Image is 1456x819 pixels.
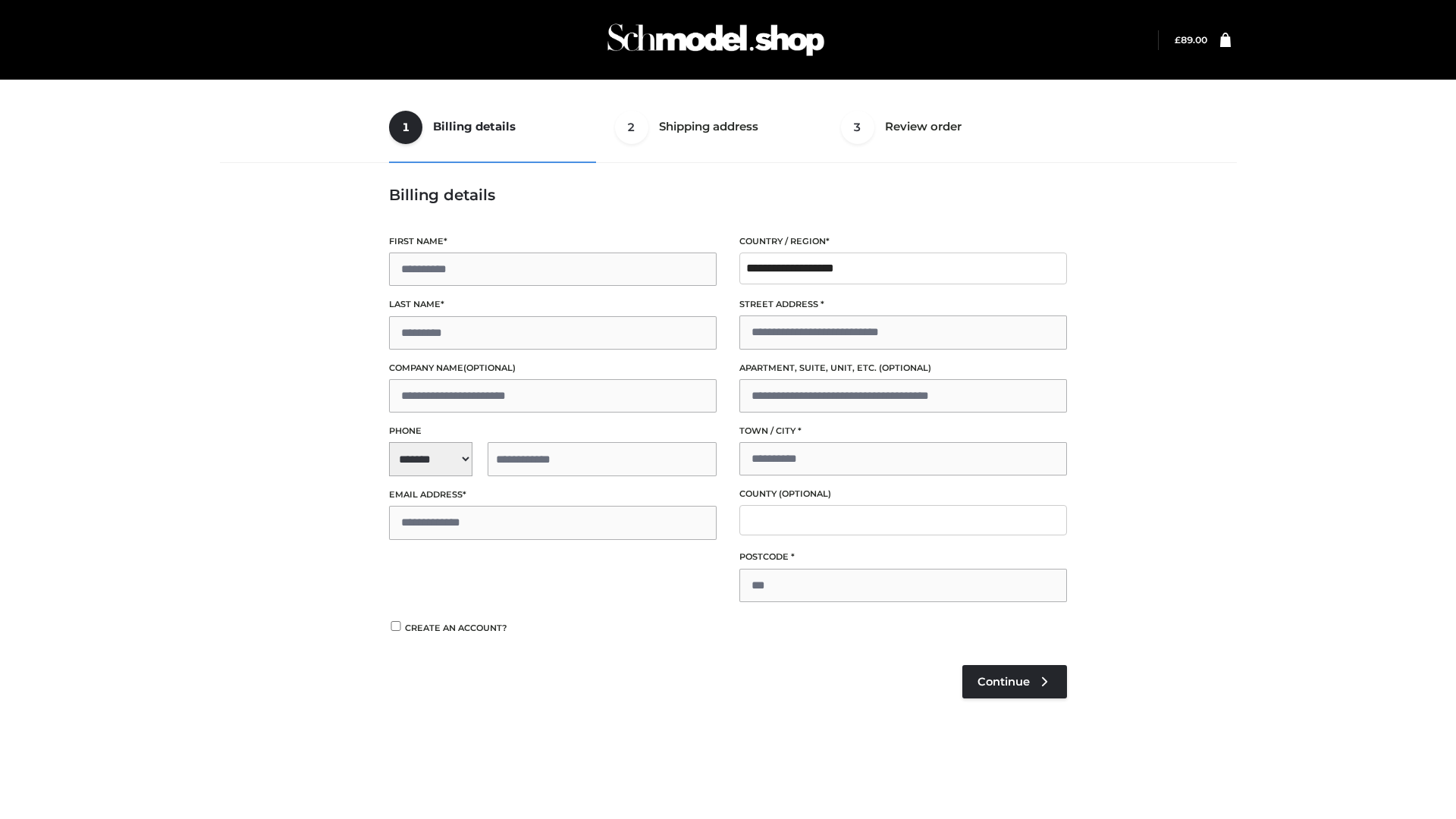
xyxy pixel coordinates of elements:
[389,488,717,502] label: Email address
[779,488,831,499] span: (optional)
[389,621,403,631] input: Create an account?
[962,665,1067,698] a: Continue
[405,623,507,633] span: Create an account?
[389,186,1067,204] h3: Billing details
[739,487,1067,501] label: County
[389,234,717,249] label: First name
[389,424,717,438] label: Phone
[389,297,717,312] label: Last name
[463,362,516,373] span: (optional)
[1175,34,1207,45] bdi: 89.00
[739,424,1067,438] label: Town / City
[739,234,1067,249] label: Country / Region
[389,361,717,375] label: Company name
[879,362,931,373] span: (optional)
[739,297,1067,312] label: Street address
[977,675,1030,689] span: Continue
[602,10,830,70] img: Schmodel Admin 964
[739,550,1067,564] label: Postcode
[739,361,1067,375] label: Apartment, suite, unit, etc.
[1175,34,1207,45] a: £89.00
[1175,34,1181,45] span: £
